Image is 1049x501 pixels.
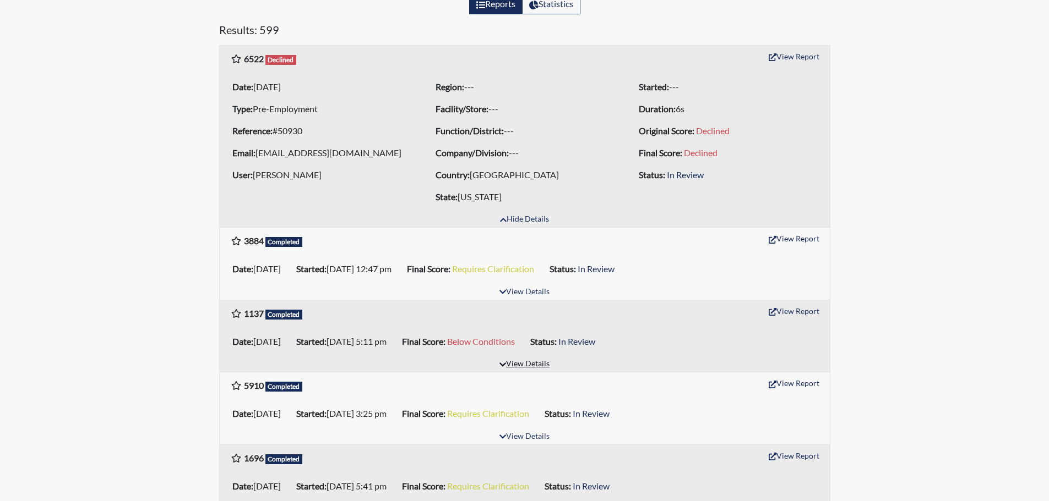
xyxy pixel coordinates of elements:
[431,100,618,118] li: ---
[228,166,415,184] li: [PERSON_NAME]
[436,147,509,158] b: Company/Division:
[431,166,618,184] li: [GEOGRAPHIC_DATA]
[578,263,615,274] span: In Review
[436,125,504,136] b: Function/District:
[634,78,821,96] li: ---
[265,382,303,392] span: Completed
[495,212,554,227] button: Hide Details
[402,481,445,491] b: Final Score:
[232,408,253,419] b: Date:
[232,81,253,92] b: Date:
[634,100,821,118] li: 6s
[431,144,618,162] li: ---
[684,147,718,158] span: Declined
[232,103,253,114] b: Type:
[292,477,398,495] li: [DATE] 5:41 pm
[232,125,273,136] b: Reference:
[494,430,555,444] button: View Details
[436,191,458,202] b: State:
[447,408,529,419] span: Requires Clarification
[639,169,665,180] b: Status:
[292,333,398,350] li: [DATE] 5:11 pm
[402,336,445,346] b: Final Score:
[402,408,445,419] b: Final Score:
[436,169,470,180] b: Country:
[228,144,415,162] li: [EMAIL_ADDRESS][DOMAIN_NAME]
[639,125,694,136] b: Original Score:
[530,336,557,346] b: Status:
[228,333,292,350] li: [DATE]
[639,103,676,114] b: Duration:
[228,122,415,140] li: #50930
[228,405,292,422] li: [DATE]
[452,263,534,274] span: Requires Clarification
[296,481,327,491] b: Started:
[550,263,576,274] b: Status:
[436,103,488,114] b: Facility/Store:
[696,125,730,136] span: Declined
[265,55,297,65] span: Declined
[431,78,618,96] li: ---
[573,481,610,491] span: In Review
[639,147,682,158] b: Final Score:
[573,408,610,419] span: In Review
[265,310,303,320] span: Completed
[764,447,824,464] button: View Report
[228,100,415,118] li: Pre-Employment
[764,48,824,65] button: View Report
[296,336,327,346] b: Started:
[296,263,327,274] b: Started:
[292,260,403,278] li: [DATE] 12:47 pm
[407,263,450,274] b: Final Score:
[228,78,415,96] li: [DATE]
[494,357,555,372] button: View Details
[296,408,327,419] b: Started:
[436,81,464,92] b: Region:
[244,380,264,390] b: 5910
[494,285,555,300] button: View Details
[244,453,264,463] b: 1696
[244,53,264,64] b: 6522
[265,454,303,464] span: Completed
[447,336,515,346] span: Below Conditions
[558,336,595,346] span: In Review
[232,147,256,158] b: Email:
[244,308,264,318] b: 1137
[228,260,292,278] li: [DATE]
[244,235,264,246] b: 3884
[431,122,618,140] li: ---
[232,263,253,274] b: Date:
[764,230,824,247] button: View Report
[764,302,824,320] button: View Report
[447,481,529,491] span: Requires Clarification
[545,481,571,491] b: Status:
[545,408,571,419] b: Status:
[431,188,618,206] li: [US_STATE]
[219,23,830,41] h5: Results: 599
[639,81,669,92] b: Started:
[764,375,824,392] button: View Report
[667,169,704,180] span: In Review
[232,481,253,491] b: Date:
[232,169,253,180] b: User:
[292,405,398,422] li: [DATE] 3:25 pm
[232,336,253,346] b: Date:
[228,477,292,495] li: [DATE]
[265,237,303,247] span: Completed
